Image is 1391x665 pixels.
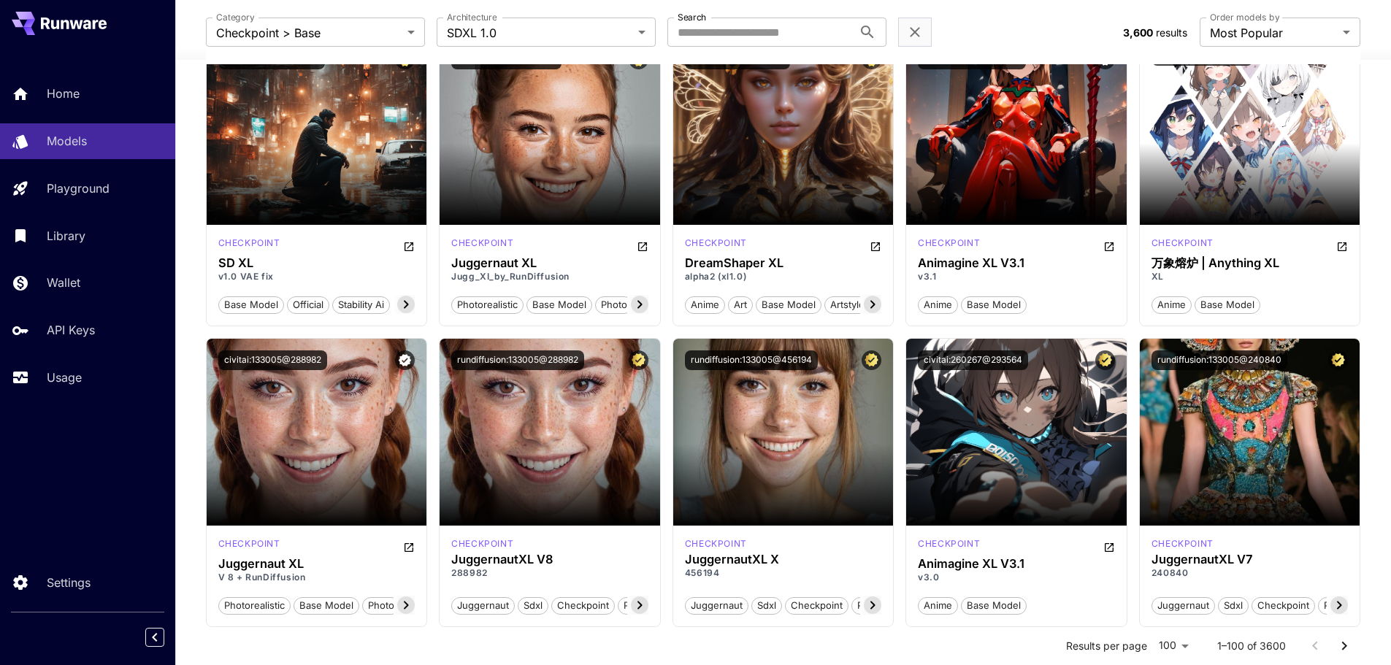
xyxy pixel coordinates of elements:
p: 456194 [685,566,882,580]
span: artstyle [825,298,870,312]
button: photo [595,295,633,314]
p: Home [47,85,80,102]
span: juggernaut [452,599,514,613]
p: v1.0 VAE fix [218,270,415,283]
p: 1–100 of 3600 [1217,639,1286,653]
span: 3,600 [1123,26,1153,39]
button: juggernaut [685,596,748,615]
button: base model [961,295,1027,314]
span: official [288,298,329,312]
label: Order models by [1210,11,1279,23]
button: juggernaut [1151,596,1215,615]
button: anime [1151,295,1192,314]
h3: DreamShaper XL [685,256,882,270]
span: anime [1152,298,1191,312]
button: Certified Model – Vetted for best performance and includes a commercial license. [629,350,648,370]
p: checkpoint [451,537,513,550]
button: rundiffusion:133005@288982 [451,350,584,370]
span: Most Popular [1210,24,1337,42]
button: Collapse sidebar [145,628,164,647]
p: Playground [47,180,110,197]
p: checkpoint [918,537,980,550]
button: Open in CivitAI [1103,237,1115,254]
label: Architecture [447,11,497,23]
button: sdxl [751,596,782,615]
span: checkpoint [1252,599,1314,613]
button: base model [218,295,284,314]
button: sdxl [1218,596,1249,615]
span: base model [219,298,283,312]
div: SDXL 1.0 [685,537,747,550]
p: Models [47,132,87,150]
p: Jugg_XI_by_RunDiffusion [451,270,648,283]
span: base model [294,599,359,613]
span: sdxl [752,599,781,613]
span: base model [527,298,591,312]
button: Open in CivitAI [1103,537,1115,555]
p: V 8 + RunDiffusion [218,571,415,584]
p: Library [47,227,85,245]
div: SDXL 1.0 [918,537,980,555]
h3: Juggernaut XL [218,557,415,571]
span: photorealistic [219,599,290,613]
button: stability ai [332,295,390,314]
div: JuggernautXL V7 [1151,553,1349,566]
label: Search [678,11,706,23]
p: checkpoint [218,237,280,250]
button: base model [526,295,592,314]
span: photorealistic [852,599,923,613]
button: sdxl [518,596,548,615]
button: base model [756,295,821,314]
span: base model [962,599,1026,613]
button: checkpoint [1252,596,1315,615]
span: art [729,298,752,312]
div: SDXL 1.0 [1151,537,1214,550]
h3: Juggernaut XL [451,256,648,270]
div: SDXL 1.0 [451,537,513,550]
span: results [1156,26,1187,39]
button: photorealistic [451,295,524,314]
span: anime [919,298,957,312]
span: photorealistic [1319,599,1390,613]
p: Settings [47,574,91,591]
button: anime [918,295,958,314]
span: photo [596,298,632,312]
button: base model [1195,295,1260,314]
span: base model [962,298,1026,312]
span: photo [363,599,399,613]
p: checkpoint [451,237,513,250]
h3: JuggernautXL X [685,553,882,566]
button: Open in CivitAI [403,537,415,555]
button: photorealistic [1318,596,1390,615]
p: checkpoint [685,237,747,250]
button: art [728,295,753,314]
div: SD XL [218,256,415,270]
button: Verified working [395,350,415,370]
p: alpha2 (xl1.0) [685,270,882,283]
div: SDXL 1.0 [218,537,280,555]
span: checkpoint [786,599,848,613]
div: SDXL 1.0 [918,237,980,254]
p: checkpoint [918,237,980,250]
div: SDXL 1.0 [685,237,747,254]
button: Certified Model – Vetted for best performance and includes a commercial license. [1328,350,1348,370]
button: artstyle [824,295,870,314]
button: civitai:260267@293564 [918,350,1028,370]
span: juggernaut [1152,599,1214,613]
button: checkpoint [785,596,848,615]
p: v3.0 [918,571,1115,584]
button: Go to next page [1330,631,1359,661]
button: Certified Model – Vetted for best performance and includes a commercial license. [862,350,881,370]
span: photorealistic [618,599,689,613]
h3: Animagine XL V3.1 [918,256,1115,270]
p: checkpoint [218,537,280,550]
button: Open in CivitAI [637,237,648,254]
span: sdxl [518,599,548,613]
div: Animagine XL V3.1 [918,557,1115,571]
span: checkpoint [552,599,614,613]
button: Open in CivitAI [403,237,415,254]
